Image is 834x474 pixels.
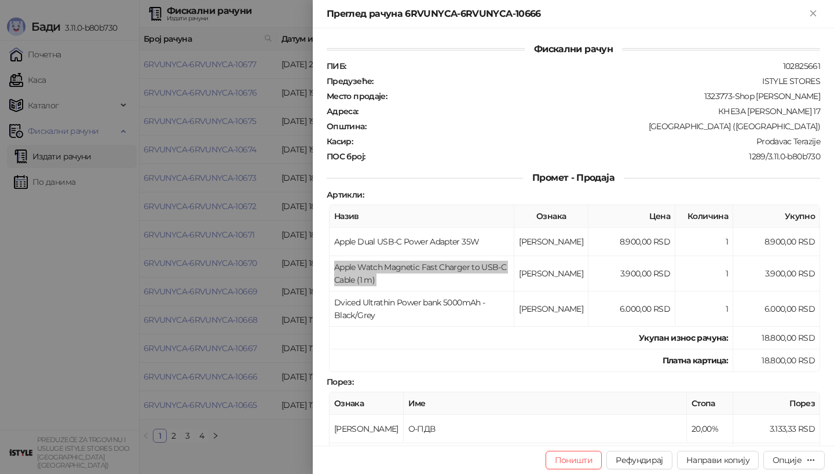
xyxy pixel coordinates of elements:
th: Назив [330,205,514,228]
div: 1289/3.11.0-b80b730 [366,151,821,162]
td: 3.133,33 RSD [733,443,820,466]
span: Направи копију [686,455,749,465]
td: [PERSON_NAME] [514,256,588,291]
td: 18.800,00 RSD [733,327,820,349]
td: Dviced Ultrathin Power bank 5000mAh - Black/Grey [330,291,514,327]
th: Име [404,392,687,415]
td: 8.900,00 RSD [588,228,675,256]
strong: Адреса : [327,106,359,116]
span: Промет - Продаја [523,172,624,183]
button: Поништи [546,451,602,469]
td: 20,00% [687,415,733,443]
div: 1323773-Shop [PERSON_NAME] [388,91,821,101]
td: 1 [675,291,733,327]
td: [PERSON_NAME] [330,415,404,443]
strong: Укупан износ рачуна : [639,333,728,343]
div: Prodavac Terazije [354,136,821,147]
th: Количина [675,205,733,228]
strong: Платна картица : [663,355,728,366]
button: Рефундирај [606,451,672,469]
strong: Општина : [327,121,366,132]
button: Опције [763,451,825,469]
td: 8.900,00 RSD [733,228,820,256]
td: 18.800,00 RSD [733,349,820,372]
th: Ознака [330,392,404,415]
strong: Касир : [327,136,353,147]
div: [GEOGRAPHIC_DATA] ([GEOGRAPHIC_DATA]) [367,121,821,132]
span: Фискални рачун [525,43,622,54]
th: Цена [588,205,675,228]
div: Опције [773,455,802,465]
strong: Артикли : [327,189,364,200]
th: Укупно [733,205,820,228]
td: 1 [675,256,733,291]
button: Направи копију [677,451,759,469]
button: Close [806,7,820,21]
td: О-ПДВ [404,415,687,443]
div: КНЕЗА [PERSON_NAME] 17 [360,106,821,116]
th: Порез [733,392,820,415]
strong: Порез : [327,377,353,387]
td: 6.000,00 RSD [588,291,675,327]
td: 6.000,00 RSD [733,291,820,327]
td: Apple Watch Magnetic Fast Charger to USB-C Cable (1 m) [330,256,514,291]
td: Apple Dual USB-C Power Adapter 35W [330,228,514,256]
strong: ПОС број : [327,151,365,162]
th: Ознака [514,205,588,228]
td: 3.900,00 RSD [588,256,675,291]
td: 1 [675,228,733,256]
div: Преглед рачуна 6RVUNYCA-6RVUNYCA-10666 [327,7,806,21]
td: [PERSON_NAME] [514,228,588,256]
th: Стопа [687,392,733,415]
div: 102825661 [347,61,821,71]
strong: ПИБ : [327,61,346,71]
strong: Место продаје : [327,91,387,101]
td: 3.133,33 RSD [733,415,820,443]
div: ISTYLE STORES [375,76,821,86]
strong: Предузеће : [327,76,374,86]
td: 3.900,00 RSD [733,256,820,291]
td: [PERSON_NAME] [514,291,588,327]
